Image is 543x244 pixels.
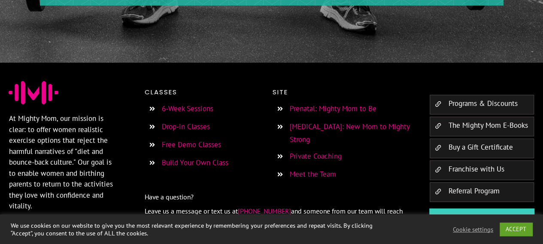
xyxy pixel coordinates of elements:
[145,193,194,201] span: Have a question?
[145,207,238,215] span: Leave us a message or text us at
[9,81,58,104] img: Favicon Jessica Sennet Mighty Mom Prenatal Postpartum Mom & Baby Fitness Programs Toronto Ontario...
[162,158,228,167] a: Build Your Own Class
[290,104,376,113] a: Prenatal: Mighty Mom to Be
[453,226,493,233] a: Cookie settings
[162,122,210,131] a: Drop-in Classes
[448,164,504,174] a: Franchise with Us
[500,223,532,236] a: ACCEPT
[238,207,291,215] span: [PHONE_NUMBER]
[11,222,376,237] div: We use cookies on our website to give you the most relevant experience by remembering your prefer...
[448,99,517,108] a: Programs & Discounts
[162,104,213,113] a: 6-Week Sessions
[290,122,410,144] a: [MEDICAL_DATA]: New Mom to Mighty Strong
[448,120,528,130] a: The Mighty Mom E-Books
[290,169,336,179] a: Meet the Team
[429,208,534,231] a: Class Login
[448,186,499,196] a: Referral Program
[273,87,412,98] p: Site
[448,142,513,152] a: Buy a Gift Certificate
[290,151,342,161] a: Private Coaching
[9,113,114,212] p: At Mighty Mom, our mission is clear: to offer women realistic exercise options that reject the ha...
[238,205,291,216] a: [PHONE_NUMBER]
[145,87,265,98] p: Classes
[162,140,221,149] a: Free Demo Classes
